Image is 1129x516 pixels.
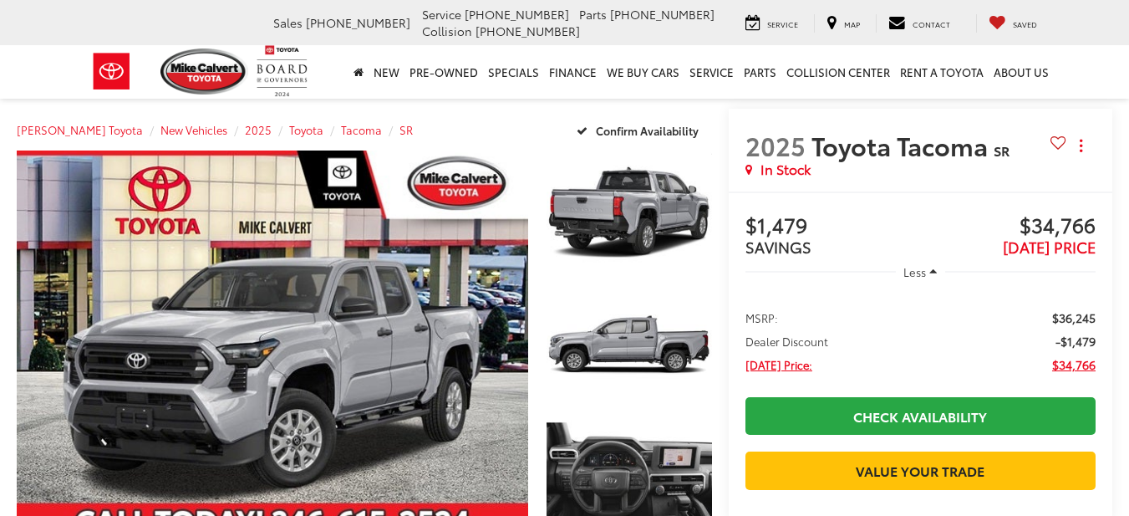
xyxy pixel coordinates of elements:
span: Sales [273,14,303,31]
span: Map [844,18,860,29]
span: dropdown dots [1080,139,1082,152]
span: Confirm Availability [596,123,699,138]
span: Service [422,6,461,23]
a: Home [348,45,369,99]
span: Dealer Discount [745,333,828,350]
a: Tacoma [341,122,382,137]
span: [DATE] Price: [745,356,812,373]
a: Rent a Toyota [895,45,989,99]
a: My Saved Vehicles [976,14,1050,33]
button: Less [896,257,946,287]
span: Saved [1013,18,1037,29]
img: 2025 Toyota Tacoma SR [546,282,714,408]
span: [PHONE_NUMBER] [476,23,580,39]
a: Finance [544,45,602,99]
img: Toyota [80,44,143,99]
span: $34,766 [920,214,1096,239]
span: [DATE] PRICE [1003,236,1096,258]
a: 2025 [245,122,272,137]
a: Expand Photo 1 [547,151,711,274]
a: Map [814,14,872,33]
span: In Stock [760,160,811,179]
a: Toyota [289,122,323,137]
a: Service [684,45,739,99]
a: Collision Center [781,45,895,99]
span: Less [903,264,926,279]
span: [PHONE_NUMBER] [306,14,410,31]
button: Actions [1066,130,1096,160]
a: New Vehicles [160,122,227,137]
a: Service [733,14,811,33]
span: $34,766 [1052,356,1096,373]
a: New [369,45,404,99]
span: $36,245 [1052,309,1096,326]
span: Contact [913,18,950,29]
a: Specials [483,45,544,99]
span: [PHONE_NUMBER] [610,6,715,23]
span: SR [994,140,1009,160]
a: Pre-Owned [404,45,483,99]
img: Mike Calvert Toyota [160,49,249,95]
span: Parts [579,6,607,23]
span: Collision [422,23,472,39]
a: WE BUY CARS [602,45,684,99]
a: [PERSON_NAME] Toyota [17,122,143,137]
a: Check Availability [745,397,1096,435]
span: [PHONE_NUMBER] [465,6,569,23]
a: Parts [739,45,781,99]
span: MSRP: [745,309,778,326]
a: SR [399,122,413,137]
span: 2025 [745,127,806,163]
span: -$1,479 [1055,333,1096,350]
button: Confirm Availability [567,115,712,145]
img: 2025 Toyota Tacoma SR [546,149,714,275]
a: Expand Photo 2 [547,284,711,407]
span: Service [767,18,798,29]
span: SAVINGS [745,236,811,258]
span: Toyota Tacoma [811,127,994,163]
a: Contact [876,14,963,33]
span: $1,479 [745,214,921,239]
a: Value Your Trade [745,452,1096,489]
a: About Us [989,45,1054,99]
